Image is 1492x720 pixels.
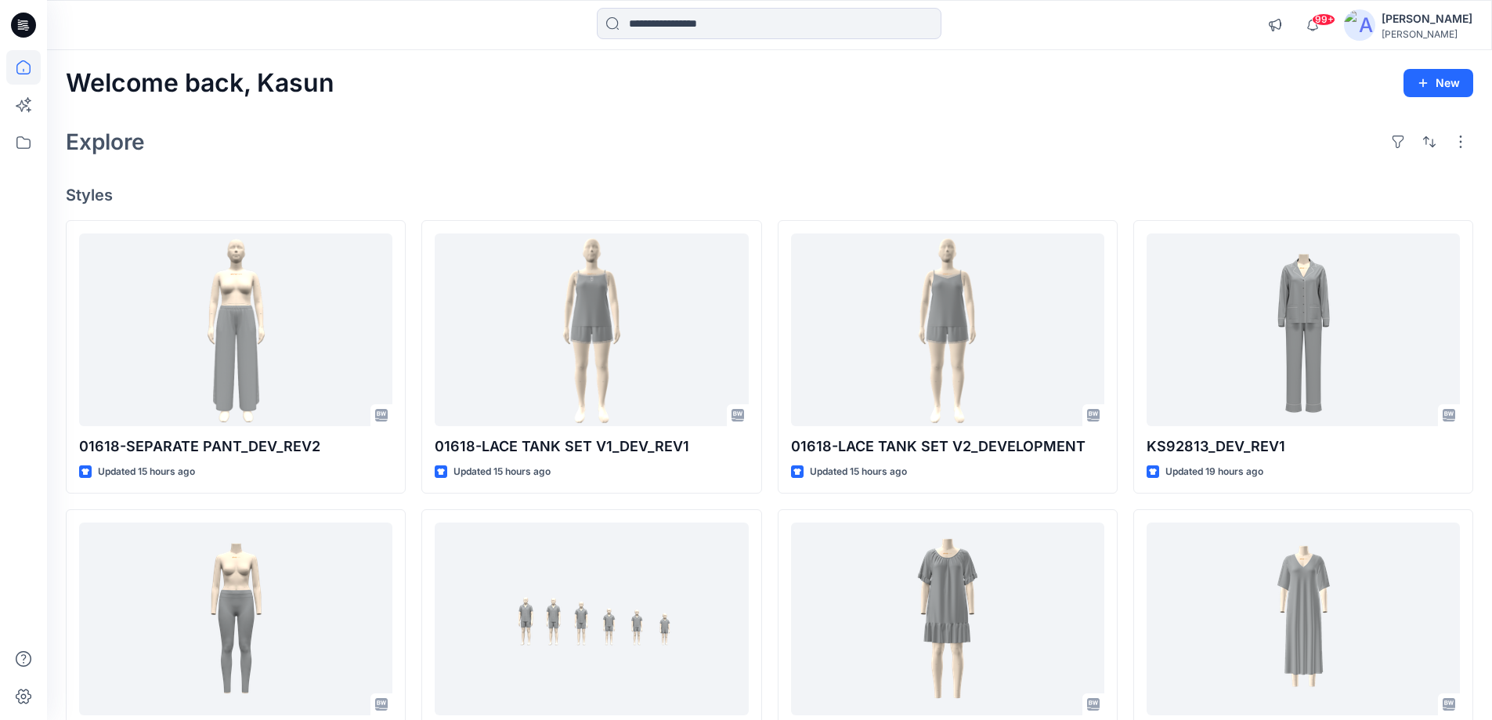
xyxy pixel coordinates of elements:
[79,233,392,427] a: 01618-SEPARATE PANT_DEV_REV2
[1147,523,1460,716] a: N80080 REV3
[66,69,334,98] h2: Welcome back, Kasun
[453,464,551,480] p: Updated 15 hours ago
[1344,9,1375,41] img: avatar
[1312,13,1335,26] span: 99+
[66,129,145,154] h2: Explore
[1403,69,1473,97] button: New
[1382,9,1472,28] div: [PERSON_NAME]
[66,186,1473,204] h4: Styles
[435,523,748,716] a: NKLTS0003_NKLBS0002
[1147,436,1460,458] p: KS92813_DEV_REV1
[435,436,748,458] p: 01618-LACE TANK SET V1_DEV_REV1
[98,464,195,480] p: Updated 15 hours ago
[79,523,392,716] a: D90037_DEVELOPMENT
[791,436,1104,458] p: 01618-LACE TANK SET V2_DEVELOPMENT
[435,233,748,427] a: 01618-LACE TANK SET V1_DEV_REV1
[79,436,392,458] p: 01618-SEPARATE PANT_DEV_REV2
[1147,233,1460,427] a: KS92813_DEV_REV1
[791,523,1104,716] a: N30076_DEVELOPMENT
[1165,464,1263,480] p: Updated 19 hours ago
[810,464,907,480] p: Updated 15 hours ago
[1382,28,1472,40] div: [PERSON_NAME]
[791,233,1104,427] a: 01618-LACE TANK SET V2_DEVELOPMENT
